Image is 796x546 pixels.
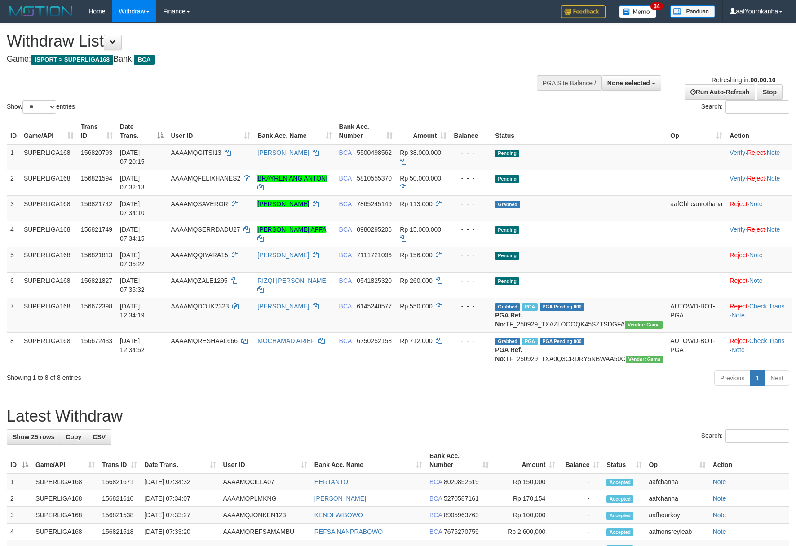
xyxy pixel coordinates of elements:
[606,512,633,520] span: Accepted
[492,490,559,507] td: Rp 170,154
[98,448,141,473] th: Trans ID: activate to sort column ascending
[7,407,789,425] h1: Latest Withdraw
[357,200,392,207] span: Copy 7865245149 to clipboard
[31,55,113,65] span: ISPORT > SUPERLIGA168
[730,277,747,284] a: Reject
[81,200,112,207] span: 156821742
[7,524,32,540] td: 4
[426,448,492,473] th: Bank Acc. Number: activate to sort column ascending
[339,277,352,284] span: BCA
[713,511,726,519] a: Note
[606,479,633,486] span: Accepted
[400,175,441,182] span: Rp 50.000.000
[765,370,789,386] a: Next
[749,303,785,310] a: Check Trans
[726,144,792,170] td: · ·
[495,201,520,208] span: Grabbed
[7,507,32,524] td: 3
[7,4,75,18] img: MOTION_logo.png
[220,524,311,540] td: AAAAMQREFSAMAMBU
[670,5,715,18] img: panduan.png
[7,473,32,490] td: 1
[32,473,98,490] td: SUPERLIGA168
[357,149,392,156] span: Copy 5500498562 to clipboard
[357,337,392,344] span: Copy 6750252158 to clipboard
[491,332,667,367] td: TF_250929_TXA0Q3CRDRY5NBWAA50C
[495,312,522,328] b: PGA Ref. No:
[314,495,366,502] a: [PERSON_NAME]
[120,226,145,242] span: [DATE] 07:34:15
[22,100,56,114] select: Showentries
[20,170,77,195] td: SUPERLIGA168
[522,303,538,311] span: Marked by aafsoycanthlai
[7,429,60,445] a: Show 25 rows
[450,119,491,144] th: Balance
[713,528,726,535] a: Note
[767,175,780,182] a: Note
[141,490,219,507] td: [DATE] 07:34:07
[7,221,20,247] td: 4
[400,303,432,310] span: Rp 550.000
[561,5,606,18] img: Feedback.jpg
[220,507,311,524] td: AAAAMQJONKEN123
[339,200,352,207] span: BCA
[171,149,221,156] span: AAAAMQGITSI13
[601,75,661,91] button: None selected
[20,144,77,170] td: SUPERLIGA168
[646,490,709,507] td: aafchanna
[749,277,763,284] a: Note
[7,370,325,382] div: Showing 1 to 8 of 8 entries
[396,119,450,144] th: Amount: activate to sort column ascending
[454,276,488,285] div: - - -
[7,100,75,114] label: Show entries
[20,221,77,247] td: SUPERLIGA168
[167,119,254,144] th: User ID: activate to sort column ascending
[257,226,326,233] a: [PERSON_NAME] AFFA
[357,251,392,259] span: Copy 7111721096 to clipboard
[32,524,98,540] td: SUPERLIGA168
[667,195,726,221] td: aafChheanrothana
[454,225,488,234] div: - - -
[667,119,726,144] th: Op: activate to sort column ascending
[171,175,240,182] span: AAAAMQFELIXHANES2
[726,332,792,367] td: · ·
[13,433,54,440] span: Show 25 rows
[429,495,442,502] span: BCA
[120,200,145,216] span: [DATE] 07:34:10
[141,448,219,473] th: Date Trans.: activate to sort column ascending
[701,100,789,114] label: Search:
[429,528,442,535] span: BCA
[701,429,789,443] label: Search:
[257,251,309,259] a: [PERSON_NAME]
[540,303,584,311] span: PGA Pending
[749,200,763,207] a: Note
[429,511,442,519] span: BCA
[98,524,141,540] td: 156821518
[491,119,667,144] th: Status
[120,277,145,293] span: [DATE] 07:35:32
[400,226,441,233] span: Rp 15.000.000
[606,528,633,536] span: Accepted
[171,200,228,207] span: AAAAMQSAVEROR
[220,490,311,507] td: AAAAMQPLMKNG
[444,478,479,485] span: Copy 8020852519 to clipboard
[559,490,603,507] td: -
[257,175,327,182] a: BRAYREN ANG ANTONI
[81,226,112,233] span: 156821749
[540,338,584,345] span: PGA Pending
[495,175,519,183] span: Pending
[60,429,87,445] a: Copy
[7,195,20,221] td: 3
[731,312,745,319] a: Note
[400,200,432,207] span: Rp 113.000
[495,252,519,260] span: Pending
[257,200,309,207] a: [PERSON_NAME]
[311,448,426,473] th: Bank Acc. Name: activate to sort column ascending
[81,303,112,310] span: 156672398
[712,76,775,84] span: Refreshing in:
[77,119,116,144] th: Trans ID: activate to sort column ascending
[495,150,519,157] span: Pending
[120,337,145,353] span: [DATE] 12:34:52
[141,473,219,490] td: [DATE] 07:34:32
[400,277,432,284] span: Rp 260.000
